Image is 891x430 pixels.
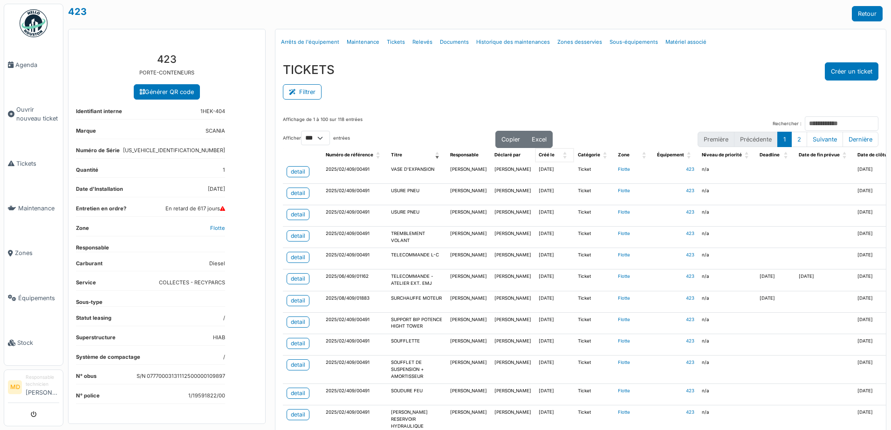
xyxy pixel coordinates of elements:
dt: Sous-type [76,298,103,306]
h3: 423 [76,53,258,65]
td: Ticket [574,312,614,334]
td: TELECOMMANDE - ATELIER EXT. EMJ [387,269,446,291]
span: Numéro de référence: Activate to sort [376,148,382,162]
a: 423 [686,188,694,193]
dt: Service [76,279,96,290]
dd: S/N 07770003131112500000109897 [137,372,225,380]
nav: pagination [698,132,878,147]
span: Titre: Activate to remove sorting [435,148,441,162]
td: n/a [698,184,756,205]
td: [DATE] [756,269,795,291]
td: SURCHAUFFE MOTEUR [387,291,446,312]
p: PORTE-CONTENEURS [76,69,258,77]
td: [PERSON_NAME] [491,269,535,291]
a: Historique des maintenances [473,31,554,53]
a: 423 [686,167,694,172]
a: 423 [686,410,694,415]
td: 2025/08/409/01883 [322,291,387,312]
a: 423 [686,317,694,322]
select: Afficherentrées [301,131,330,145]
span: Niveau de priorité: Activate to sort [745,148,750,162]
td: [PERSON_NAME] [446,356,491,384]
td: Ticket [574,227,614,248]
td: 2025/02/409/00491 [322,184,387,205]
a: 423 [686,338,694,343]
td: USURE PNEU [387,184,446,205]
a: MD Responsable technicien[PERSON_NAME] [8,374,59,403]
label: Afficher entrées [283,131,350,145]
a: Agenda [4,42,63,87]
span: Titre [391,152,402,157]
button: Last [843,132,878,147]
td: [DATE] [535,269,574,291]
span: Date de fin prévue: Activate to sort [843,148,848,162]
dd: 1 [223,166,225,174]
a: detail [287,359,309,370]
td: [DATE] [535,205,574,227]
a: detail [287,295,309,306]
dt: Statut leasing [76,314,111,326]
a: Flotte [618,167,630,172]
dd: 1HEK-404 [200,107,225,115]
td: n/a [698,162,756,184]
a: 423 [686,231,694,236]
td: [PERSON_NAME] [446,227,491,248]
button: 2 [791,132,807,147]
a: Flotte [618,188,630,193]
button: Copier [495,131,526,148]
span: Responsable [450,152,479,157]
div: detail [291,361,305,369]
td: Ticket [574,384,614,405]
a: detail [287,338,309,349]
button: 1 [777,132,792,147]
a: 423 [686,360,694,365]
td: n/a [698,227,756,248]
dt: Date d'Installation [76,185,123,197]
span: Créé le [539,152,555,157]
td: [DATE] [535,162,574,184]
td: [DATE] [535,184,574,205]
span: Copier [501,136,520,143]
div: detail [291,410,305,419]
dd: 1/19591822/00 [188,392,225,400]
dt: Quantité [76,166,98,178]
td: Ticket [574,269,614,291]
span: Zones [15,249,59,257]
span: Agenda [15,60,59,69]
dt: N° obus [76,372,96,384]
a: detail [287,316,309,328]
td: [DATE] [535,312,574,334]
img: Badge_color-CXgf-gQk.svg [20,9,48,37]
dd: [US_VEHICLE_IDENTIFICATION_NUMBER] [123,147,225,155]
dd: En retard de 617 jours [165,205,225,213]
td: TELECOMMANDE L-C [387,248,446,269]
td: [PERSON_NAME] [446,312,491,334]
td: [PERSON_NAME] [446,334,491,356]
dd: HIAB [213,334,225,342]
a: Matériel associé [662,31,710,53]
div: detail [291,232,305,240]
td: 2025/02/409/00491 [322,227,387,248]
a: Relevés [409,31,436,53]
a: detail [287,188,309,199]
a: Arrêts de l'équipement [277,31,343,53]
span: Niveau de priorité [702,152,742,157]
td: Ticket [574,291,614,312]
a: Maintenance [343,31,383,53]
div: Responsable technicien [26,374,59,388]
span: Tickets [16,159,59,168]
td: n/a [698,312,756,334]
td: n/a [698,248,756,269]
div: detail [291,275,305,283]
td: [PERSON_NAME] [491,205,535,227]
td: 2025/02/409/00491 [322,205,387,227]
td: [PERSON_NAME] [491,384,535,405]
a: detail [287,273,309,284]
td: Ticket [574,356,614,384]
td: [PERSON_NAME] [491,162,535,184]
td: SOUFFLETTE [387,334,446,356]
div: detail [291,389,305,397]
td: 2025/02/409/00491 [322,162,387,184]
td: [DATE] [535,356,574,384]
a: Flotte [210,225,225,231]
